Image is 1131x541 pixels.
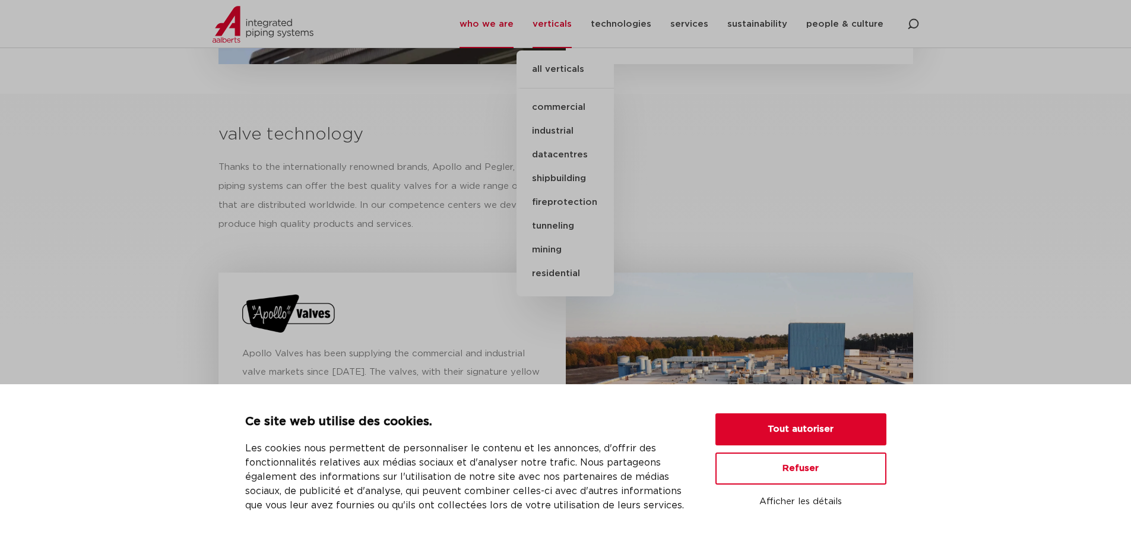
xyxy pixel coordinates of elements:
[218,124,913,147] h2: valve technology
[245,441,687,512] p: Les cookies nous permettent de personnaliser le contenu et les annonces, d'offrir des fonctionnal...
[517,119,614,143] a: industrial
[517,262,614,286] a: residential
[245,413,687,432] p: Ce site web utilise des cookies.
[517,143,614,167] a: datacentres
[242,344,542,496] p: Apollo Valves has been supplying the commercial and industrial valve markets since [DATE]. The va...
[517,96,614,119] a: commercial
[517,62,614,88] a: all verticals
[715,492,886,512] button: Afficher les détails
[517,50,614,296] ul: verticals
[715,413,886,445] button: Tout autoriser
[517,167,614,191] a: shipbuilding
[517,238,614,262] a: mining
[517,214,614,238] a: tunneling
[218,158,607,234] p: Thanks to the internationally renowned brands, Apollo and Pegler, Aalberts integrated piping syst...
[715,453,886,485] button: Refuser
[517,191,614,214] a: fireprotection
